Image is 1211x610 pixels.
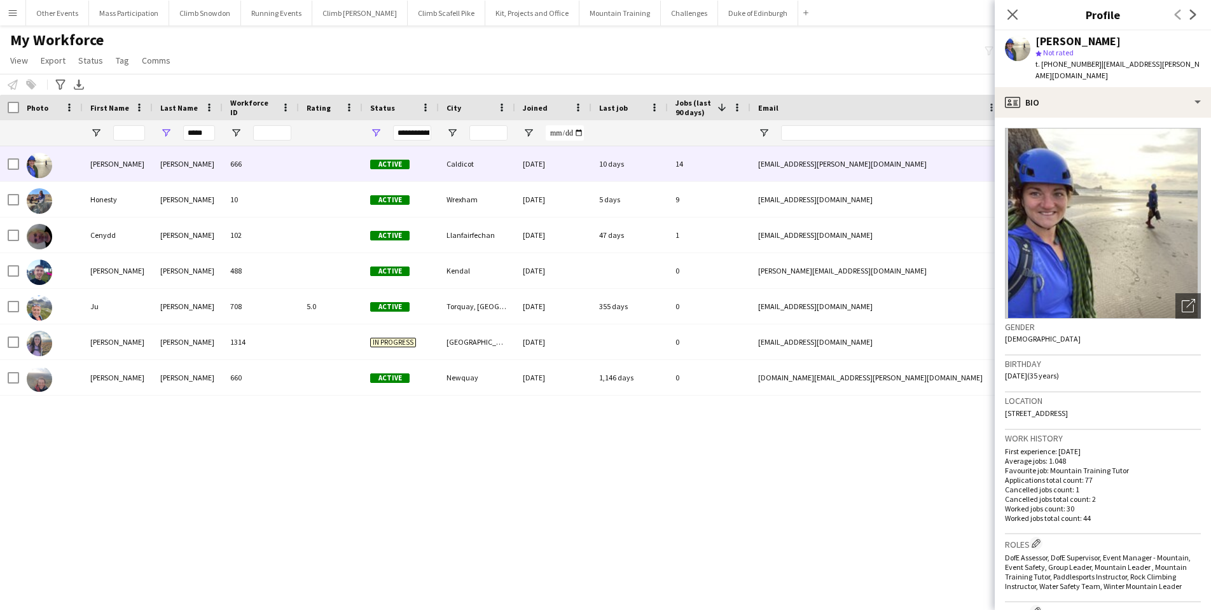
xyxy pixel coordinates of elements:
div: 5 days [592,182,668,217]
div: 0 [668,253,751,288]
h3: Birthday [1005,358,1201,370]
div: 0 [668,360,751,395]
div: 1,146 days [592,360,668,395]
div: 0 [668,289,751,324]
h3: Profile [995,6,1211,23]
span: Active [370,267,410,276]
button: Open Filter Menu [160,127,172,139]
div: 5.0 [299,289,363,324]
div: [PERSON_NAME] [83,360,153,395]
input: Email Filter Input [781,125,997,141]
a: View [5,52,33,69]
div: 1 [668,218,751,253]
button: Challenges [661,1,718,25]
a: Export [36,52,71,69]
button: Open Filter Menu [446,127,458,139]
button: Running Events [241,1,312,25]
button: Duke of Edinburgh [718,1,798,25]
a: Comms [137,52,176,69]
div: [PERSON_NAME] [1035,36,1121,47]
span: Export [41,55,66,66]
button: Open Filter Menu [370,127,382,139]
button: Mass Participation [89,1,169,25]
div: 488 [223,253,299,288]
div: [EMAIL_ADDRESS][DOMAIN_NAME] [751,182,1005,217]
div: Newquay [439,360,515,395]
img: Benjamin Lewis [27,260,52,285]
span: Jobs (last 90 days) [675,98,712,117]
div: [PERSON_NAME][EMAIL_ADDRESS][DOMAIN_NAME] [751,253,1005,288]
div: Llanfairfechan [439,218,515,253]
span: Active [370,302,410,312]
div: [DATE] [515,324,592,359]
a: Status [73,52,108,69]
span: Comms [142,55,170,66]
div: [EMAIL_ADDRESS][DOMAIN_NAME] [751,289,1005,324]
div: [PERSON_NAME] [153,360,223,395]
div: [PERSON_NAME] [153,182,223,217]
span: Last Name [160,103,198,113]
div: 14 [668,146,751,181]
div: Bio [995,87,1211,118]
img: Ju Lewis [27,295,52,321]
div: Cenydd [83,218,153,253]
span: Workforce ID [230,98,276,117]
h3: Gender [1005,321,1201,333]
p: Average jobs: 1.048 [1005,456,1201,466]
p: Worked jobs total count: 44 [1005,513,1201,523]
div: 660 [223,360,299,395]
app-action-btn: Advanced filters [53,77,68,92]
span: Active [370,195,410,205]
span: Joined [523,103,548,113]
div: Honesty [83,182,153,217]
img: Heather Lewis [27,153,52,178]
div: [DATE] [515,253,592,288]
div: [PERSON_NAME] [153,289,223,324]
button: Open Filter Menu [90,127,102,139]
input: Last Name Filter Input [183,125,215,141]
img: Honesty Lewis [27,188,52,214]
input: City Filter Input [469,125,508,141]
div: [PERSON_NAME] [153,218,223,253]
div: 47 days [592,218,668,253]
button: Open Filter Menu [758,127,770,139]
p: Cancelled jobs total count: 2 [1005,494,1201,504]
div: [PERSON_NAME] [153,146,223,181]
span: Status [78,55,103,66]
p: Cancelled jobs count: 1 [1005,485,1201,494]
span: In progress [370,338,416,347]
h3: Location [1005,395,1201,406]
div: [EMAIL_ADDRESS][DOMAIN_NAME] [751,324,1005,359]
span: [DEMOGRAPHIC_DATA] [1005,334,1081,343]
div: Open photos pop-in [1175,293,1201,319]
div: 10 [223,182,299,217]
span: City [446,103,461,113]
img: Philip Lewis [27,366,52,392]
div: [GEOGRAPHIC_DATA] [439,324,515,359]
span: Active [370,373,410,383]
span: Active [370,160,410,169]
span: View [10,55,28,66]
div: 0 [668,324,751,359]
p: Worked jobs count: 30 [1005,504,1201,513]
button: Open Filter Menu [523,127,534,139]
div: 10 days [592,146,668,181]
div: 666 [223,146,299,181]
div: Torquay, [GEOGRAPHIC_DATA] [439,289,515,324]
button: Mountain Training [579,1,661,25]
span: | [EMAIL_ADDRESS][PERSON_NAME][DOMAIN_NAME] [1035,59,1200,80]
div: Caldicot [439,146,515,181]
div: [DOMAIN_NAME][EMAIL_ADDRESS][PERSON_NAME][DOMAIN_NAME] [751,360,1005,395]
button: Climb Snowdon [169,1,241,25]
h3: Roles [1005,537,1201,550]
span: Rating [307,103,331,113]
span: [STREET_ADDRESS] [1005,408,1068,418]
div: [DATE] [515,289,592,324]
div: Kendal [439,253,515,288]
button: Climb [PERSON_NAME] [312,1,408,25]
p: First experience: [DATE] [1005,447,1201,456]
p: Favourite job: Mountain Training Tutor [1005,466,1201,475]
div: [DATE] [515,218,592,253]
a: Tag [111,52,134,69]
span: Last job [599,103,628,113]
